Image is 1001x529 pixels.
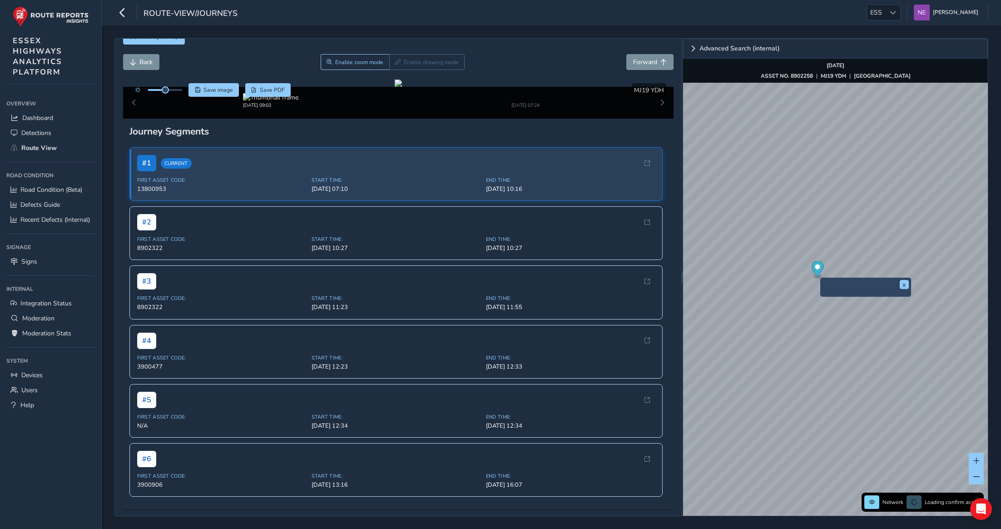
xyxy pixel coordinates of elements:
span: Loading confirm assets [925,499,981,506]
span: Road Condition (Beta) [20,185,82,194]
span: Users [21,386,38,394]
span: 3900477 [137,363,306,371]
span: route-view/journeys [144,8,238,20]
button: PDF [245,83,291,97]
button: [PERSON_NAME] [914,5,981,20]
span: # 3 [137,273,156,289]
span: ESS [867,5,885,20]
span: [PERSON_NAME] [933,5,978,20]
span: Start Time: [312,177,481,184]
span: # 5 [137,392,156,408]
span: [DATE] 13:16 [312,481,481,489]
span: First Asset Code: [137,354,306,361]
span: Save image [203,86,233,94]
span: Start Time: [312,473,481,479]
span: End Time: [486,177,655,184]
span: First Asset Code: [137,295,306,302]
img: Thumbnail frame [498,93,553,102]
span: [DATE] 10:27 [486,244,655,252]
div: Journey Segments [129,125,667,138]
a: Recent Defects (Internal) [6,212,95,227]
a: Help [6,398,95,413]
span: # 1 [137,155,156,171]
strong: ASSET NO. 8902258 [761,72,813,80]
button: Forward [626,54,674,70]
span: [DATE] 12:33 [486,363,655,371]
span: Network [882,499,903,506]
span: [DATE] 10:27 [312,244,481,252]
strong: [GEOGRAPHIC_DATA] [854,72,911,80]
span: Forward [633,58,657,66]
span: Moderation [22,314,55,323]
span: [DATE] 11:23 [312,303,481,311]
span: Defects Guide [20,200,60,209]
span: End Time: [486,414,655,420]
span: Start Time: [312,295,481,302]
span: ESSEX HIGHWAYS ANALYTICS PLATFORM [13,35,62,77]
span: Devices [21,371,43,379]
span: Advanced Search (internal) [699,45,780,52]
span: First Asset Code: [137,473,306,479]
div: Internal [6,282,95,296]
span: Enable zoom mode [335,59,383,66]
a: Devices [6,368,95,383]
a: Moderation Stats [6,326,95,341]
a: Moderation [6,311,95,326]
button: Zoom [321,54,389,70]
img: Thumbnail frame [243,93,298,102]
strong: MJ19 YDH [821,72,846,80]
div: [DATE] 07:24 [498,102,553,109]
a: Road Condition (Beta) [6,182,95,197]
div: Open Intercom Messenger [970,498,992,520]
span: [DATE] 12:34 [312,422,481,430]
button: x [900,280,909,289]
div: Map marker [812,261,824,279]
a: Dashboard [6,110,95,125]
span: End Time: [486,236,655,243]
span: Start Time: [312,414,481,420]
span: Start Time: [312,354,481,361]
span: Moderation Stats [22,329,71,338]
span: 3900906 [137,481,306,489]
img: frame [854,289,877,296]
a: Defects Guide [6,197,95,212]
span: Current [161,158,192,169]
span: Help [20,401,34,409]
div: [DATE] 09:03 [243,102,298,109]
span: MJ19 YDH [634,86,664,95]
span: Route View [21,144,57,152]
span: [DATE] 12:34 [486,422,655,430]
a: Integration Status [6,296,95,311]
span: End Time: [486,473,655,479]
span: Start Time: [312,236,481,243]
span: Detections [21,129,51,137]
div: Overview [6,97,95,110]
img: diamond-layout [914,5,930,20]
div: Signage [6,240,95,254]
span: First Asset Code: [137,414,306,420]
button: Preview frame [823,289,909,295]
span: Save PDF [260,86,285,94]
img: rr logo [13,6,89,27]
span: 8902322 [137,244,306,252]
span: # 2 [137,214,156,230]
span: 13800953 [137,185,306,193]
button: Save [188,83,239,97]
span: First Asset Code: [137,177,306,184]
span: Recent Defects (Internal) [20,215,90,224]
span: Signs [21,257,37,266]
span: [DATE] 16:07 [486,481,655,489]
div: System [6,354,95,368]
a: Signs [6,254,95,269]
span: # 6 [137,451,156,467]
span: 8902322 [137,303,306,311]
span: [DATE] 10:16 [486,185,655,193]
button: Back [123,54,159,70]
a: Users [6,383,95,398]
span: First Asset Code: [137,236,306,243]
a: Route View [6,140,95,155]
div: | | [761,72,911,80]
span: N/A [137,422,306,430]
span: [DATE] 12:23 [312,363,481,371]
span: # 4 [137,333,156,349]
